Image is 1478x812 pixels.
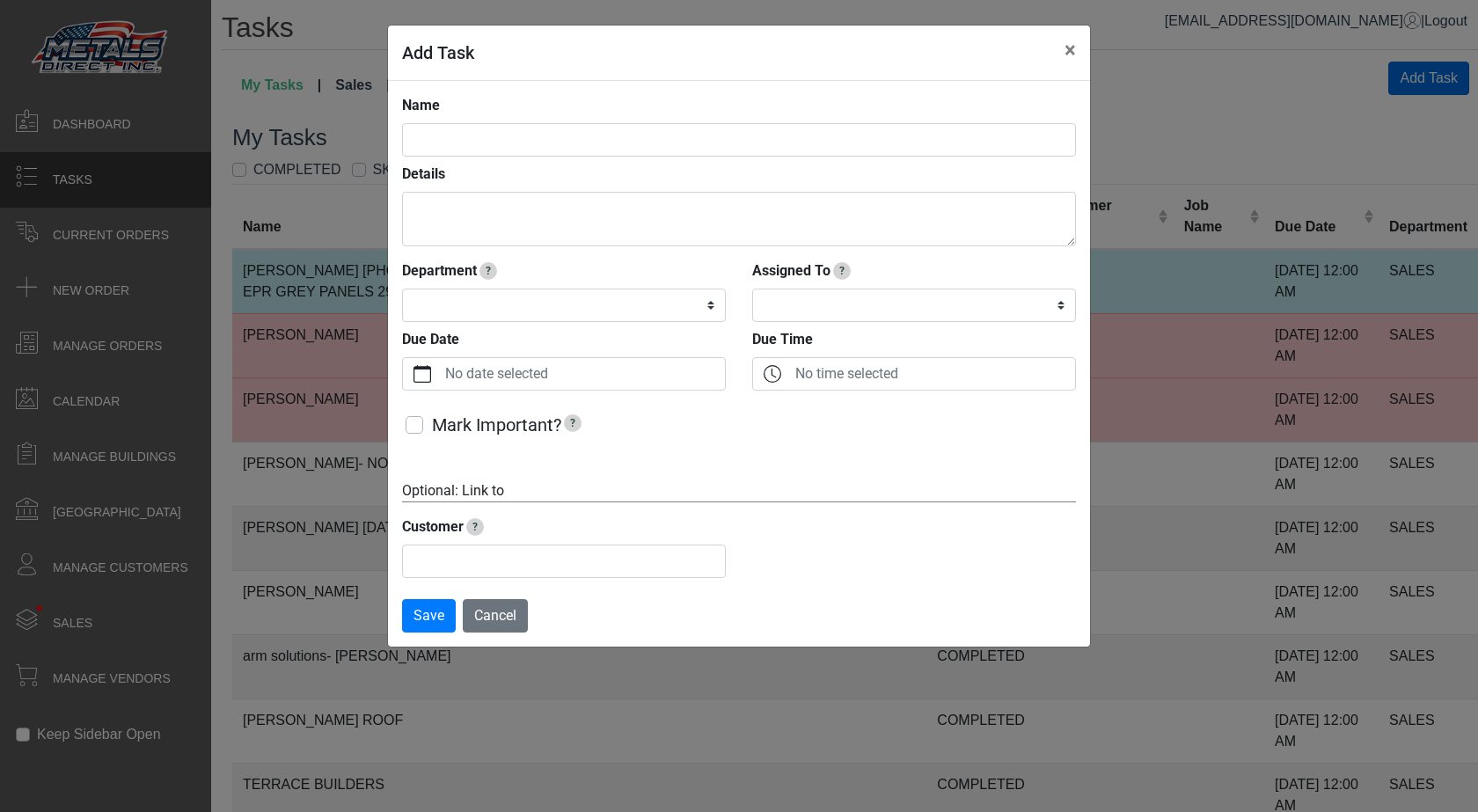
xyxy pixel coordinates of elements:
[792,358,1075,390] label: No time selected
[413,607,444,624] span: Save
[413,365,431,383] svg: calendar
[402,480,1076,502] div: Optional: Link to
[753,358,792,390] button: clock
[1050,26,1090,75] button: Close
[402,97,440,113] strong: Name
[764,365,781,383] svg: clock
[479,262,497,280] span: Selecting a department will automatically assign to an employee in that department
[833,262,851,280] span: Track who this task is assigned to
[402,331,459,347] strong: Due Date
[402,518,464,535] strong: Customer
[752,262,830,279] strong: Assigned To
[402,165,445,182] strong: Details
[466,518,484,536] span: Start typing to pull up a list of customers. You must select a customer from the list.
[752,331,813,347] strong: Due Time
[442,358,725,390] label: No date selected
[463,599,528,633] button: Cancel
[402,599,456,633] button: Save
[403,358,442,390] button: calendar
[432,412,584,438] label: Mark Important?
[402,40,474,66] h5: Add Task
[402,262,477,279] strong: Department
[564,414,582,432] span: Marking a task as important will make it show up at the top of task lists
